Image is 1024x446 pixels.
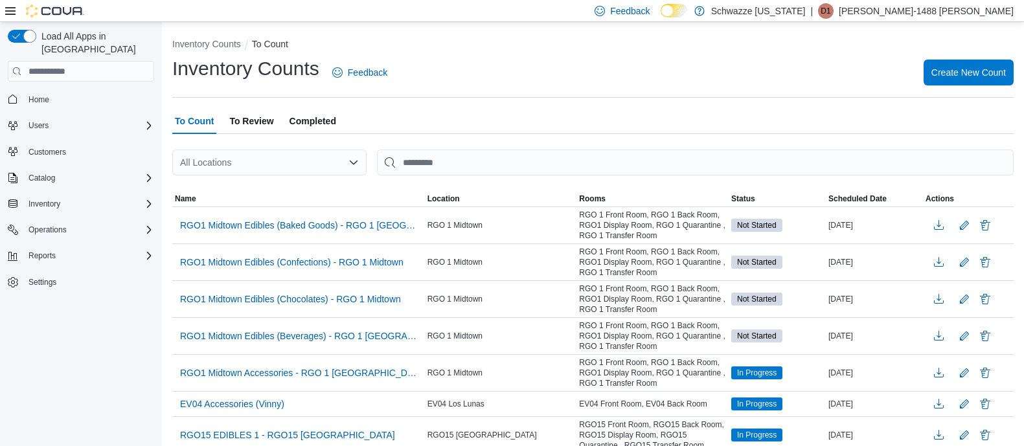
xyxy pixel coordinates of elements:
[729,191,826,206] button: Status
[957,363,972,383] button: Edit count details
[731,256,782,269] span: Not Started
[36,30,154,56] span: Load All Apps in [GEOGRAPHIC_DATA]
[576,244,729,280] div: RGO 1 Front Room, RGO 1 Back Room, RGO1 Display Room, RGO 1 Quarantine , RGO 1 Transfer Room
[28,147,66,157] span: Customers
[180,219,417,232] span: RGO1 Midtown Edibles (Baked Goods) - RGO 1 [GEOGRAPHIC_DATA]
[23,274,62,290] a: Settings
[977,254,993,270] button: Delete
[427,194,460,204] span: Location
[427,368,483,378] span: RGO 1 Midtown
[737,293,777,305] span: Not Started
[3,169,159,187] button: Catalog
[175,216,422,235] button: RGO1 Midtown Edibles (Baked Goods) - RGO 1 [GEOGRAPHIC_DATA]
[3,195,159,213] button: Inventory
[737,367,777,379] span: In Progress
[957,289,972,309] button: Edit count details
[737,429,777,441] span: In Progress
[576,207,729,243] div: RGO 1 Front Room, RGO 1 Back Room, RGO1 Display Room, RGO 1 Quarantine , RGO 1 Transfer Room
[926,194,954,204] span: Actions
[977,396,993,412] button: Delete
[576,191,729,206] button: Rooms
[180,329,417,342] span: RGO1 Midtown Edibles (Beverages) - RGO 1 [GEOGRAPHIC_DATA]
[931,66,1006,79] span: Create New Count
[23,144,154,160] span: Customers
[427,294,483,304] span: RGO 1 Midtown
[3,142,159,161] button: Customers
[977,427,993,443] button: Delete
[810,3,813,19] p: |
[172,56,319,82] h1: Inventory Counts
[427,399,484,409] span: EV04 Los Lunas
[826,427,923,443] div: [DATE]
[290,108,336,134] span: Completed
[826,217,923,233] div: [DATE]
[23,92,54,107] a: Home
[826,254,923,270] div: [DATE]
[28,225,67,235] span: Operations
[576,355,729,391] div: RGO 1 Front Room, RGO 1 Back Room, RGO1 Display Room, RGO 1 Quarantine , RGO 1 Transfer Room
[28,173,55,183] span: Catalog
[180,397,284,410] span: EV04 Accessories (Vinny)
[977,291,993,307] button: Delete
[175,425,400,445] button: RGO15 EDIBLES 1 - RGO15 [GEOGRAPHIC_DATA]
[924,60,1014,85] button: Create New Count
[23,274,154,290] span: Settings
[731,366,782,379] span: In Progress
[731,293,782,306] span: Not Started
[818,3,834,19] div: Denise-1488 Zamora
[826,396,923,412] div: [DATE]
[731,397,782,410] span: In Progress
[377,150,1014,175] input: This is a search bar. After typing your query, hit enter to filter the results lower in the page.
[175,289,406,309] button: RGO1 Midtown Edibles (Chocolates) - RGO 1 Midtown
[23,91,154,107] span: Home
[23,222,154,238] span: Operations
[737,398,777,410] span: In Progress
[175,108,214,134] span: To Count
[28,95,49,105] span: Home
[737,256,777,268] span: Not Started
[826,191,923,206] button: Scheduled Date
[23,196,65,212] button: Inventory
[3,247,159,265] button: Reports
[826,328,923,344] div: [DATE]
[957,216,972,235] button: Edit count details
[957,326,972,346] button: Edit count details
[427,430,537,440] span: RGO15 [GEOGRAPHIC_DATA]
[737,330,777,342] span: Not Started
[175,252,409,272] button: RGO1 Midtown Edibles (Confections) - RGO 1 Midtown
[3,89,159,108] button: Home
[348,157,359,168] button: Open list of options
[427,257,483,267] span: RGO 1 Midtown
[180,429,395,441] span: RGO15 EDIBLES 1 - RGO15 [GEOGRAPHIC_DATA]
[821,3,830,19] span: D1
[425,191,577,206] button: Location
[957,394,972,414] button: Edit count details
[180,293,401,306] span: RGO1 Midtown Edibles (Chocolates) - RGO 1 Midtown
[252,39,288,49] button: To Count
[711,3,806,19] p: Schwazze [US_STATE]
[427,331,483,341] span: RGO 1 Midtown
[579,194,606,204] span: Rooms
[731,329,782,342] span: Not Started
[977,217,993,233] button: Delete
[826,291,923,307] div: [DATE]
[23,118,154,133] span: Users
[175,194,196,204] span: Name
[172,39,241,49] button: Inventory Counts
[23,222,72,238] button: Operations
[28,120,49,131] span: Users
[8,84,154,325] nav: Complex example
[28,199,60,209] span: Inventory
[427,220,483,230] span: RGO 1 Midtown
[977,328,993,344] button: Delete
[23,144,71,160] a: Customers
[175,363,422,383] button: RGO1 Midtown Accessories - RGO 1 [GEOGRAPHIC_DATA]
[828,194,887,204] span: Scheduled Date
[737,219,777,231] span: Not Started
[23,118,54,133] button: Users
[23,248,154,263] span: Reports
[28,251,56,261] span: Reports
[172,191,425,206] button: Name
[731,429,782,441] span: In Progress
[180,366,417,379] span: RGO1 Midtown Accessories - RGO 1 [GEOGRAPHIC_DATA]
